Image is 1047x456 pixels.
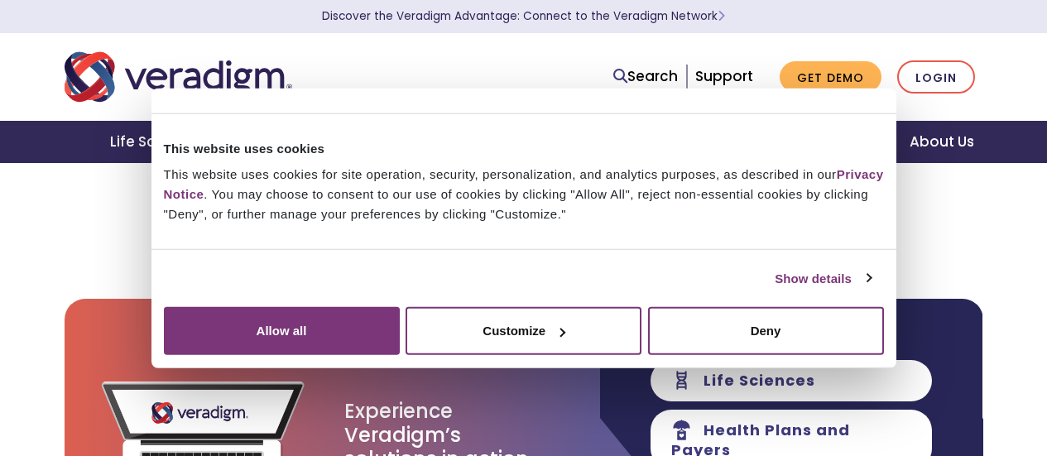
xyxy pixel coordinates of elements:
a: Get Demo [780,61,881,94]
a: Search [613,65,678,88]
button: Allow all [164,307,400,355]
a: About Us [890,121,994,163]
h2: Ready to Schedule a Demo? [65,202,983,230]
div: This website uses cookies for site operation, security, personalization, and analytics purposes, ... [164,165,884,224]
img: Veradigm logo [65,50,292,104]
a: Support [695,66,753,86]
a: Privacy Notice [164,167,884,201]
a: Login [897,60,975,94]
span: Learn More [718,8,725,24]
div: This website uses cookies [164,138,884,158]
a: Life Sciences [90,121,228,163]
a: Show details [775,268,871,288]
button: Deny [648,307,884,355]
a: Discover the Veradigm Advantage: Connect to the Veradigm NetworkLearn More [322,8,725,24]
button: Customize [406,307,641,355]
